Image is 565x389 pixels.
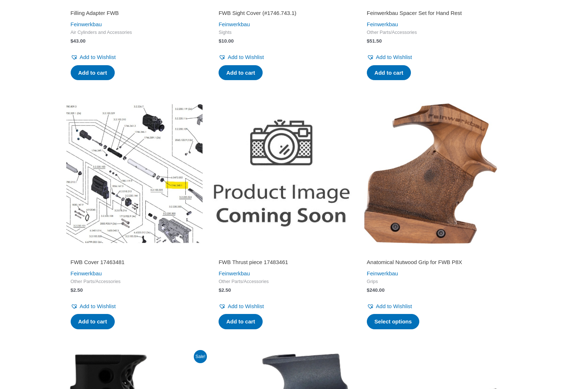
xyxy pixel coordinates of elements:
a: Feinwerkbau [367,270,398,276]
a: Add to Wishlist [71,52,116,62]
h2: FWB Sight Cover (#1746.743.1) [219,9,346,17]
iframe: Customer reviews powered by Trustpilot [71,248,199,257]
h2: Feinwerkbau Spacer Set for Hand Rest [367,9,495,17]
span: Air Cylinders and Accessories [71,30,199,36]
a: Feinwerkbau [71,270,102,276]
span: Add to Wishlist [228,54,264,60]
a: FWB Sight Cover (#1746.743.1) [219,9,346,19]
bdi: 2.50 [219,287,231,293]
span: $ [219,38,221,44]
a: Add to Wishlist [219,52,264,62]
a: Add to cart: “Feinwerkbau Spacer Set for Hand Rest” [367,65,411,80]
a: Add to cart: “FWB Cover 17463481” [71,314,115,329]
bdi: 240.00 [367,287,385,293]
a: Feinwerkbau Spacer Set for Hand Rest [367,9,495,19]
a: Feinwerkbau [219,21,250,27]
span: Add to Wishlist [376,303,412,309]
span: Sights [219,30,346,36]
span: Grips [367,279,495,285]
img: FWB Thrust piece 17483461 [212,103,353,244]
a: Feinwerkbau [71,21,102,27]
span: Add to Wishlist [80,303,116,309]
span: Other Parts/Accessories [367,30,495,36]
span: Add to Wishlist [376,54,412,60]
bdi: 10.00 [219,38,234,44]
a: Add to cart: “FWB Sight Cover (#1746.743.1)” [219,65,263,80]
span: $ [71,38,74,44]
a: Feinwerkbau [367,21,398,27]
iframe: Customer reviews powered by Trustpilot [367,248,495,257]
h2: FWB Cover 17463481 [71,259,199,266]
img: FWB Cover 17463481 [64,103,205,244]
bdi: 2.50 [71,287,83,293]
span: Other Parts/Accessories [71,279,199,285]
img: Anatomical Nutwood Grip for FWB P8X [360,103,501,244]
span: $ [367,38,370,44]
a: Add to Wishlist [367,52,412,62]
a: Add to cart: “Filling Adapter FWB” [71,65,115,80]
a: Select options for “Anatomical Nutwood Grip for FWB P8X” [367,314,420,329]
a: Anatomical Nutwood Grip for FWB P8X [367,259,495,268]
a: Add to Wishlist [71,301,116,311]
a: FWB Thrust piece 17483461 [219,259,346,268]
bdi: 51.50 [367,38,382,44]
a: Add to cart: “FWB Thrust piece 17483461” [219,314,263,329]
span: Add to Wishlist [80,54,116,60]
span: Sale! [194,350,207,363]
span: Other Parts/Accessories [219,279,346,285]
a: Filling Adapter FWB [71,9,199,19]
a: FWB Cover 17463481 [71,259,199,268]
a: Add to Wishlist [219,301,264,311]
iframe: Customer reviews powered by Trustpilot [219,248,346,257]
bdi: 43.00 [71,38,86,44]
span: $ [71,287,74,293]
h2: FWB Thrust piece 17483461 [219,259,346,266]
a: Feinwerkbau [219,270,250,276]
h2: Filling Adapter FWB [71,9,199,17]
a: Add to Wishlist [367,301,412,311]
span: $ [219,287,221,293]
h2: Anatomical Nutwood Grip for FWB P8X [367,259,495,266]
span: Add to Wishlist [228,303,264,309]
span: $ [367,287,370,293]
